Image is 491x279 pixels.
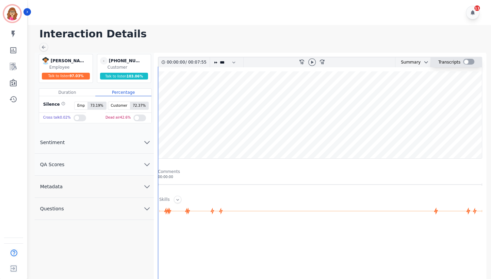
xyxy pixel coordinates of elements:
div: Cross talk 0.02 % [43,113,71,123]
svg: chevron down [423,59,429,65]
span: Metadata [35,183,68,190]
div: / [167,57,208,67]
button: chevron down [421,59,429,65]
button: Metadata chevron down [35,176,154,198]
svg: chevron down [143,160,151,169]
div: 11 [474,5,480,11]
div: 00:07:55 [187,57,206,67]
span: Sentiment [35,139,70,146]
div: Dead air 42.6 % [105,113,131,123]
div: Duration [39,89,95,96]
span: Customer [108,102,130,109]
span: 72.37 % [130,102,148,109]
button: QA Scores chevron down [35,154,154,176]
div: Percentage [95,89,151,96]
div: Summary [395,57,421,67]
span: Emp [75,102,87,109]
div: Skills [159,197,170,203]
span: - [100,57,108,65]
svg: chevron down [143,205,151,213]
div: Silence [42,102,65,110]
div: 00:00:00 [158,174,482,179]
h1: Interaction Details [39,28,484,40]
span: 103.06 % [127,74,143,78]
img: Bordered avatar [4,5,20,22]
div: Talk to listen [100,73,148,80]
div: Employee [49,65,91,70]
span: QA Scores [35,161,70,168]
span: 73.19 % [87,102,106,109]
div: 00:00:00 [167,57,185,67]
svg: chevron down [143,138,151,146]
span: 97.03 % [69,74,84,78]
div: Transcripts [438,57,460,67]
button: Sentiment chevron down [35,132,154,154]
div: Customer [108,65,149,70]
button: Questions chevron down [35,198,154,220]
div: [PERSON_NAME] [51,57,85,65]
span: Questions [35,205,69,212]
svg: chevron down [143,182,151,191]
div: [PHONE_NUMBER] [109,57,143,65]
div: Talk to listen [42,73,90,80]
div: Comments [158,169,482,174]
